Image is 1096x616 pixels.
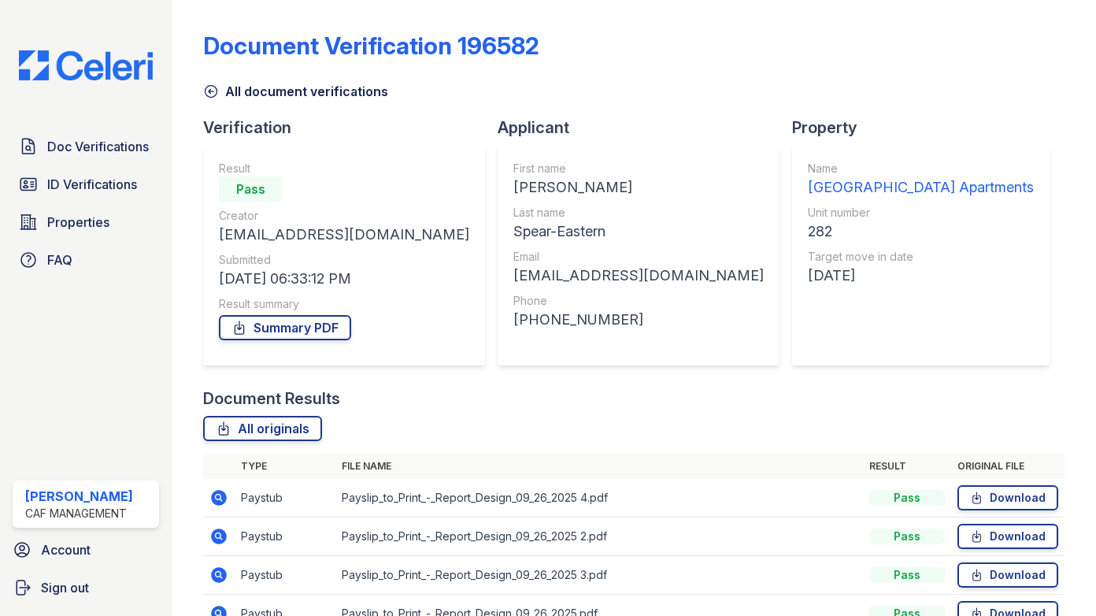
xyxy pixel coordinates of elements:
div: Last name [513,205,764,221]
div: Document Verification 196582 [203,32,539,60]
a: FAQ [13,244,159,276]
div: Email [513,249,764,265]
div: Pass [219,176,282,202]
div: Property [792,117,1062,139]
div: CAF Management [25,506,133,521]
img: CE_Logo_Blue-a8612792a0a2168367f1c8372b55b34899dd931a85d93a1a3d3e32e68fde9ad4.png [6,50,165,80]
a: Sign out [6,572,165,603]
td: Paystub [235,556,335,595]
span: Sign out [41,578,89,597]
div: Pass [869,567,945,583]
a: ID Verifications [13,169,159,200]
div: Phone [513,293,764,309]
div: Name [808,161,1034,176]
a: Summary PDF [219,315,351,340]
span: Account [41,540,91,559]
div: 282 [808,221,1034,243]
th: Original file [951,454,1065,479]
td: Payslip_to_Print_-_Report_Design_09_26_2025 4.pdf [335,479,863,518]
a: Download [957,485,1058,510]
div: Pass [869,529,945,544]
div: [DATE] [808,265,1034,287]
div: Applicant [498,117,792,139]
div: [EMAIL_ADDRESS][DOMAIN_NAME] [219,224,469,246]
div: Result summary [219,296,469,312]
div: [PERSON_NAME] [513,176,764,199]
div: Result [219,161,469,176]
span: FAQ [47,250,72,269]
div: Submitted [219,252,469,268]
a: Account [6,534,165,566]
span: ID Verifications [47,175,137,194]
div: First name [513,161,764,176]
span: Doc Verifications [47,137,149,156]
td: Paystub [235,518,335,556]
div: [DATE] 06:33:12 PM [219,268,469,290]
div: [EMAIL_ADDRESS][DOMAIN_NAME] [513,265,764,287]
div: Target move in date [808,249,1034,265]
td: Payslip_to_Print_-_Report_Design_09_26_2025 3.pdf [335,556,863,595]
iframe: chat widget [1030,553,1080,600]
div: Pass [869,490,945,506]
div: Creator [219,208,469,224]
a: All originals [203,416,322,441]
th: Result [863,454,951,479]
div: [PERSON_NAME] [25,487,133,506]
a: All document verifications [203,82,388,101]
td: Payslip_to_Print_-_Report_Design_09_26_2025 2.pdf [335,518,863,556]
td: Paystub [235,479,335,518]
div: Unit number [808,205,1034,221]
a: Name [GEOGRAPHIC_DATA] Apartments [808,161,1034,199]
div: Verification [203,117,498,139]
span: Properties [47,213,109,232]
a: Properties [13,206,159,238]
a: Download [957,524,1058,549]
a: Download [957,562,1058,588]
div: Document Results [203,388,340,410]
div: [GEOGRAPHIC_DATA] Apartments [808,176,1034,199]
th: Type [235,454,335,479]
div: [PHONE_NUMBER] [513,309,764,331]
th: File name [335,454,863,479]
div: Spear-Eastern [513,221,764,243]
a: Doc Verifications [13,131,159,162]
